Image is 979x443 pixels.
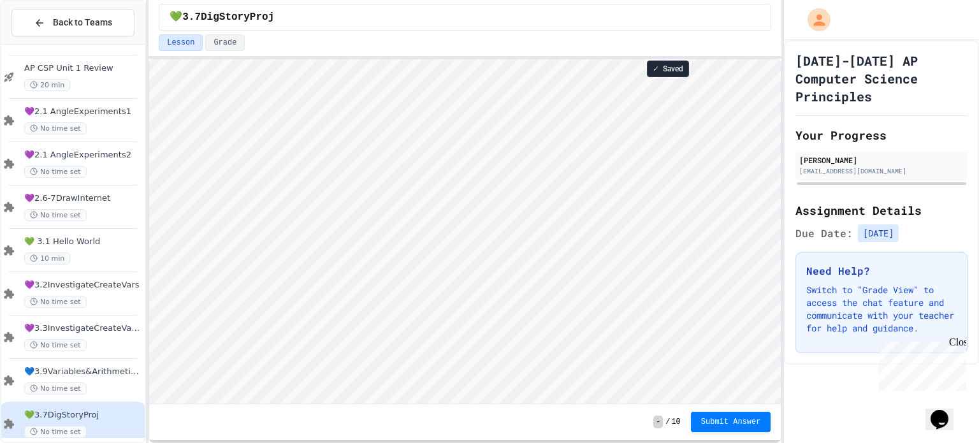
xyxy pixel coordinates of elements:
[799,154,964,166] div: [PERSON_NAME]
[795,201,968,219] h2: Assignment Details
[149,59,781,403] iframe: Snap! Programming Environment
[205,34,245,51] button: Grade
[665,417,670,427] span: /
[24,339,87,351] span: No time set
[794,5,834,34] div: My Account
[925,392,966,430] iframe: chat widget
[24,296,87,308] span: No time set
[24,63,142,74] span: AP CSP Unit 1 Review
[24,209,87,221] span: No time set
[24,252,70,265] span: 10 min
[159,34,203,51] button: Lesson
[24,323,142,334] span: 💜3.3InvestigateCreateVars(A:GraphOrg)
[24,106,142,117] span: 💜2.1 AngleExperiments1
[24,410,142,421] span: 💚3.7DigStoryProj
[806,284,957,335] p: Switch to "Grade View" to access the chat feature and communicate with your teacher for help and ...
[691,412,771,432] button: Submit Answer
[24,150,142,161] span: 💜2.1 AngleExperiments2
[24,193,142,204] span: 💜2.6-7DrawInternet
[11,9,134,36] button: Back to Teams
[24,79,70,91] span: 20 min
[53,16,112,29] span: Back to Teams
[671,417,680,427] span: 10
[858,224,899,242] span: [DATE]
[795,52,968,105] h1: [DATE]-[DATE] AP Computer Science Principles
[653,416,663,428] span: -
[806,263,957,279] h3: Need Help?
[663,64,683,74] span: Saved
[24,236,142,247] span: 💚 3.1 Hello World
[24,122,87,134] span: No time set
[5,5,88,81] div: Chat with us now!Close
[24,166,87,178] span: No time set
[799,166,964,176] div: [EMAIL_ADDRESS][DOMAIN_NAME]
[795,126,968,144] h2: Your Progress
[24,280,142,291] span: 💜3.2InvestigateCreateVars
[873,337,966,391] iframe: chat widget
[170,10,274,25] span: 💚3.7DigStoryProj
[795,226,853,241] span: Due Date:
[653,64,659,74] span: ✓
[701,417,761,427] span: Submit Answer
[24,382,87,395] span: No time set
[24,367,142,377] span: 💙3.9Variables&ArithmeticOp
[24,426,87,438] span: No time set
